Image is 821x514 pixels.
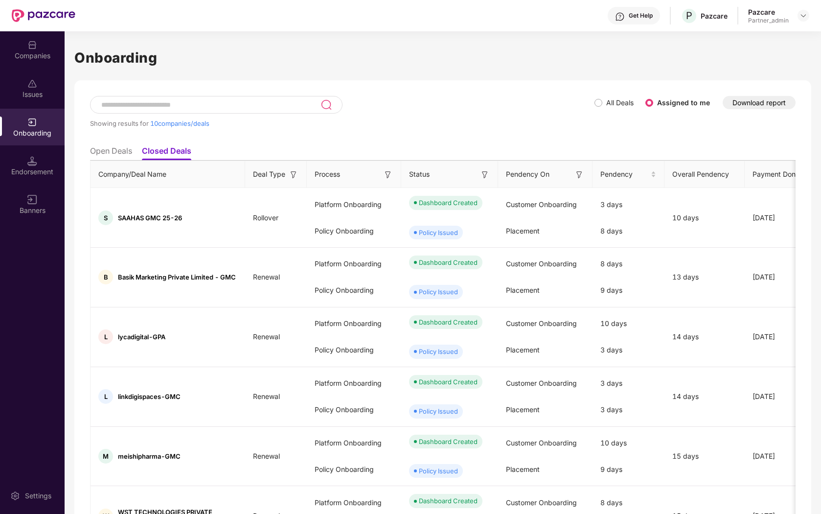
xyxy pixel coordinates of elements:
[307,370,401,397] div: Platform Onboarding
[745,272,816,282] div: [DATE]
[593,456,664,483] div: 9 days
[593,430,664,456] div: 10 days
[506,498,577,507] span: Customer Onboarding
[10,491,20,501] img: svg+xml;base64,PHN2ZyBpZD0iU2V0dGluZy0yMHgyMCIgeG1sbnM9Imh0dHA6Ly93d3cudzMub3JnLzIwMDAvc3ZnIiB3aW...
[748,7,789,17] div: Pazcare
[593,337,664,363] div: 3 days
[664,331,745,342] div: 14 days
[27,156,37,166] img: svg+xml;base64,PHN2ZyB3aWR0aD0iMTQuNSIgaGVpZ2h0PSIxNC41IiB2aWV3Qm94PSIwIDAgMTYgMTYiIGZpbGw9Im5vbm...
[27,195,37,205] img: svg+xml;base64,PHN2ZyB3aWR0aD0iMTYiIGhlaWdodD0iMTYiIHZpZXdCb3g9IjAgMCAxNiAxNiIgZmlsbD0ibm9uZSIgeG...
[506,227,540,235] span: Placement
[657,98,710,107] label: Assigned to me
[315,169,340,180] span: Process
[593,277,664,304] div: 9 days
[593,251,664,277] div: 8 days
[98,270,113,284] div: B
[98,449,113,464] div: M
[600,169,649,180] span: Pendency
[506,439,577,447] span: Customer Onboarding
[506,465,540,473] span: Placement
[606,98,634,107] label: All Deals
[419,257,478,267] div: Dashboard Created
[506,405,540,414] span: Placement
[27,79,37,89] img: svg+xml;base64,PHN2ZyBpZD0iSXNzdWVzX2Rpc2FibGVkIiB4bWxucz0iaHR0cDovL3d3dy53My5vcmcvMjAwMC9zdmciIH...
[506,286,540,294] span: Placement
[90,146,132,160] li: Open Deals
[253,169,285,180] span: Deal Type
[307,310,401,337] div: Platform Onboarding
[799,12,807,20] img: svg+xml;base64,PHN2ZyBpZD0iRHJvcGRvd24tMzJ4MzIiIHhtbG5zPSJodHRwOi8vd3d3LnczLm9yZy8yMDAwL3N2ZyIgd2...
[593,397,664,423] div: 3 days
[419,347,458,356] div: Policy Issued
[593,218,664,244] div: 8 days
[118,214,182,222] span: SAAHAS GMC 25-26
[615,12,625,22] img: svg+xml;base64,PHN2ZyBpZD0iSGVscC0zMngzMiIgeG1sbnM9Imh0dHA6Ly93d3cudzMub3JnLzIwMDAvc3ZnIiB3aWR0aD...
[593,310,664,337] div: 10 days
[664,451,745,462] div: 15 days
[419,437,478,446] div: Dashboard Created
[307,397,401,423] div: Policy Onboarding
[307,456,401,483] div: Policy Onboarding
[27,117,37,127] img: svg+xml;base64,PHN2ZyB3aWR0aD0iMjAiIGhlaWdodD0iMjAiIHZpZXdCb3g9IjAgMCAyMCAyMCIgZmlsbD0ibm9uZSIgeG...
[419,466,458,476] div: Policy Issued
[245,213,286,222] span: Rollover
[419,406,458,416] div: Policy Issued
[383,170,393,180] img: svg+xml;base64,PHN2ZyB3aWR0aD0iMTYiIGhlaWdodD0iMTYiIHZpZXdCb3g9IjAgMCAxNiAxNiIgZmlsbD0ibm9uZSIgeG...
[593,161,664,188] th: Pendency
[118,333,165,341] span: lycadigital-GPA
[745,391,816,402] div: [DATE]
[118,452,181,460] span: meishipharma-GMC
[419,377,478,387] div: Dashboard Created
[307,218,401,244] div: Policy Onboarding
[686,10,692,22] span: P
[98,210,113,225] div: S
[98,389,113,404] div: L
[12,9,75,22] img: New Pazcare Logo
[506,319,577,327] span: Customer Onboarding
[506,169,549,180] span: Pendency On
[307,337,401,363] div: Policy Onboarding
[409,169,430,180] span: Status
[150,119,209,127] span: 10 companies/deals
[745,161,816,188] th: Payment Done
[506,379,577,387] span: Customer Onboarding
[629,12,653,20] div: Get Help
[480,170,490,180] img: svg+xml;base64,PHN2ZyB3aWR0aD0iMTYiIGhlaWdodD0iMTYiIHZpZXdCb3g9IjAgMCAxNiAxNiIgZmlsbD0ibm9uZSIgeG...
[419,287,458,297] div: Policy Issued
[745,331,816,342] div: [DATE]
[748,17,789,24] div: Partner_admin
[245,392,288,400] span: Renewal
[593,191,664,218] div: 3 days
[574,170,584,180] img: svg+xml;base64,PHN2ZyB3aWR0aD0iMTYiIGhlaWdodD0iMTYiIHZpZXdCb3g9IjAgMCAxNiAxNiIgZmlsbD0ibm9uZSIgeG...
[701,11,728,21] div: Pazcare
[506,346,540,354] span: Placement
[745,212,816,223] div: [DATE]
[289,170,298,180] img: svg+xml;base64,PHN2ZyB3aWR0aD0iMTYiIGhlaWdodD0iMTYiIHZpZXdCb3g9IjAgMCAxNiAxNiIgZmlsbD0ibm9uZSIgeG...
[27,40,37,50] img: svg+xml;base64,PHN2ZyBpZD0iQ29tcGFuaWVzIiB4bWxucz0iaHR0cDovL3d3dy53My5vcmcvMjAwMC9zdmciIHdpZHRoPS...
[98,329,113,344] div: L
[307,277,401,304] div: Policy Onboarding
[320,99,332,111] img: svg+xml;base64,PHN2ZyB3aWR0aD0iMjQiIGhlaWdodD0iMjUiIHZpZXdCb3g9IjAgMCAyNCAyNSIgZmlsbD0ibm9uZSIgeG...
[593,370,664,397] div: 3 days
[90,119,594,127] div: Showing results for
[745,451,816,462] div: [DATE]
[22,491,54,501] div: Settings
[664,161,745,188] th: Overall Pendency
[664,212,745,223] div: 10 days
[307,251,401,277] div: Platform Onboarding
[142,146,191,160] li: Closed Deals
[118,393,181,400] span: linkdigispaces-GMC
[506,259,577,268] span: Customer Onboarding
[506,200,577,209] span: Customer Onboarding
[419,198,478,208] div: Dashboard Created
[245,452,288,460] span: Renewal
[664,272,745,282] div: 13 days
[419,317,478,327] div: Dashboard Created
[91,161,245,188] th: Company/Deal Name
[419,496,478,506] div: Dashboard Created
[118,273,236,281] span: Basik Marketing Private Limited - GMC
[419,228,458,237] div: Policy Issued
[245,332,288,341] span: Renewal
[723,96,796,109] button: Download report
[307,430,401,456] div: Platform Onboarding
